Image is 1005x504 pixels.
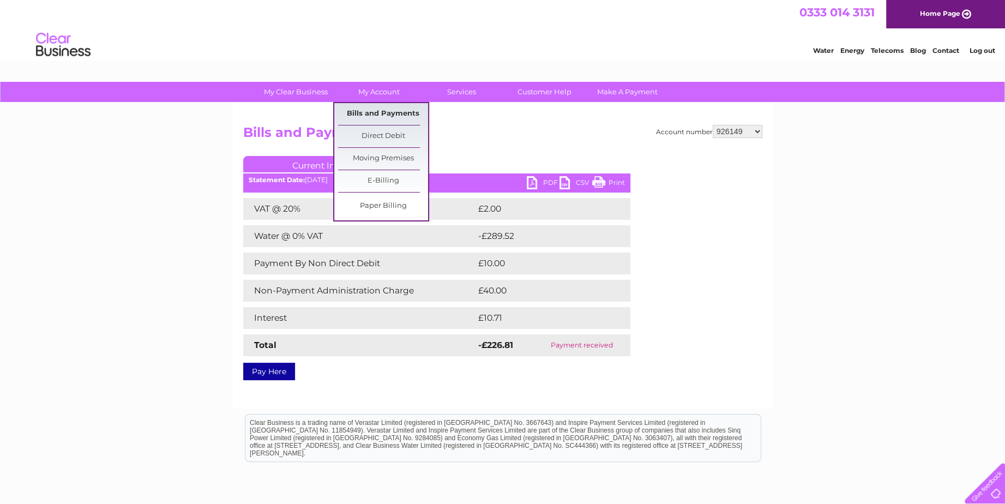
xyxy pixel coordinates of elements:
td: Payment received [533,334,630,356]
a: PDF [527,176,559,192]
a: Moving Premises [338,148,428,170]
h2: Bills and Payments [243,125,762,146]
img: logo.png [35,28,91,62]
td: VAT @ 20% [243,198,476,220]
a: My Clear Business [251,82,341,102]
a: Blog [910,46,926,55]
td: Interest [243,307,476,329]
strong: -£226.81 [478,340,513,350]
strong: Total [254,340,276,350]
td: £40.00 [476,280,609,302]
td: Payment By Non Direct Debit [243,253,476,274]
a: CSV [559,176,592,192]
a: Direct Debit [338,125,428,147]
div: Account number [656,125,762,138]
a: Services [417,82,507,102]
b: Statement Date: [249,176,305,184]
div: [DATE] [243,176,630,184]
a: Customer Help [500,82,589,102]
td: Non-Payment Administration Charge [243,280,476,302]
td: £10.71 [476,307,606,329]
a: Pay Here [243,363,295,380]
a: Water [813,46,834,55]
a: E-Billing [338,170,428,192]
a: Bills and Payments [338,103,428,125]
td: £2.00 [476,198,605,220]
td: -£289.52 [476,225,612,247]
a: Contact [932,46,959,55]
a: My Account [334,82,424,102]
td: £10.00 [476,253,608,274]
a: Paper Billing [338,195,428,217]
a: Current Invoice [243,156,407,172]
div: Clear Business is a trading name of Verastar Limited (registered in [GEOGRAPHIC_DATA] No. 3667643... [245,6,761,53]
a: 0333 014 3131 [799,5,875,19]
a: Telecoms [871,46,904,55]
td: Water @ 0% VAT [243,225,476,247]
a: Print [592,176,625,192]
a: Make A Payment [582,82,672,102]
a: Log out [969,46,995,55]
a: Energy [840,46,864,55]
